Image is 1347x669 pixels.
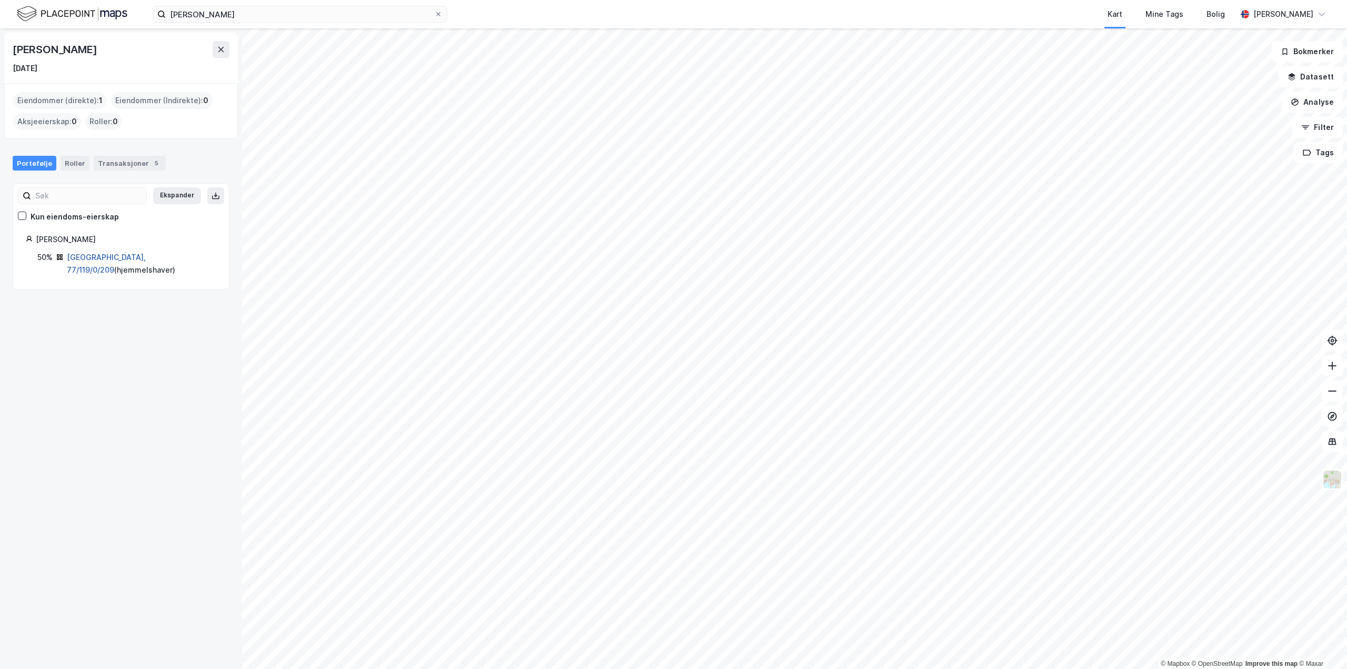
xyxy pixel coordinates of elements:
iframe: Chat Widget [1294,618,1347,669]
div: Roller : [85,113,122,130]
div: Bolig [1207,8,1225,21]
button: Analyse [1282,92,1343,113]
img: Z [1322,470,1342,490]
div: [DATE] [13,62,37,75]
span: 0 [72,115,77,128]
button: Filter [1292,117,1343,138]
button: Tags [1294,142,1343,163]
div: Eiendommer (Indirekte) : [111,92,213,109]
div: [PERSON_NAME] [36,233,216,246]
div: Kart [1108,8,1122,21]
a: OpenStreetMap [1192,660,1243,667]
div: Portefølje [13,156,56,171]
img: logo.f888ab2527a4732fd821a326f86c7f29.svg [17,5,127,23]
span: 0 [113,115,118,128]
input: Søk på adresse, matrikkel, gårdeiere, leietakere eller personer [166,6,434,22]
a: Improve this map [1245,660,1298,667]
div: [PERSON_NAME] [1253,8,1313,21]
button: Bokmerker [1272,41,1343,62]
div: Eiendommer (direkte) : [13,92,107,109]
div: Kontrollprogram for chat [1294,618,1347,669]
a: [GEOGRAPHIC_DATA], 77/119/0/209 [67,253,146,274]
div: ( hjemmelshaver ) [67,251,216,276]
div: Roller [61,156,89,171]
div: 5 [151,158,162,168]
span: 1 [99,94,103,107]
span: 0 [203,94,208,107]
div: Kun eiendoms-eierskap [31,211,119,223]
a: Mapbox [1161,660,1190,667]
div: Aksjeeierskap : [13,113,81,130]
div: Transaksjoner [94,156,166,171]
button: Datasett [1279,66,1343,87]
div: 50% [37,251,53,264]
div: Mine Tags [1145,8,1183,21]
div: [PERSON_NAME] [13,41,99,58]
input: Søk [31,188,146,204]
button: Ekspander [153,187,201,204]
